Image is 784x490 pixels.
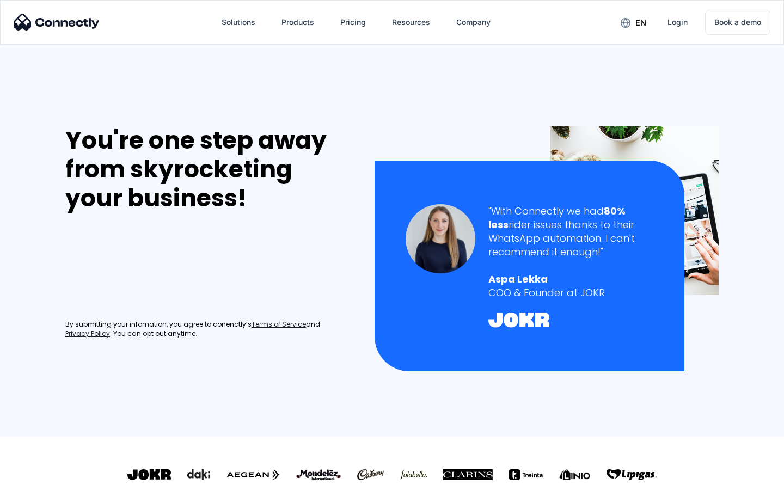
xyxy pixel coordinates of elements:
div: Products [281,15,314,30]
strong: Aspa Lekka [488,272,548,286]
div: Solutions [222,15,255,30]
a: Terms of Service [252,320,306,329]
strong: 80% less [488,204,626,231]
div: COO & Founder at JOKR [488,286,653,299]
a: Book a demo [705,10,770,35]
div: Resources [392,15,430,30]
div: "With Connectly we had rider issues thanks to their WhatsApp automation. I can't recommend it eno... [488,204,653,259]
div: Login [667,15,688,30]
iframe: Form 0 [65,225,229,307]
div: Pricing [340,15,366,30]
img: Connectly Logo [14,14,100,31]
div: By submitting your infomation, you agree to conenctly’s and . You can opt out anytime. [65,320,352,339]
a: Privacy Policy [65,329,110,339]
div: en [635,15,646,30]
div: You're one step away from skyrocketing your business! [65,126,352,212]
a: Pricing [332,9,375,35]
a: Login [659,9,696,35]
div: Company [456,15,491,30]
